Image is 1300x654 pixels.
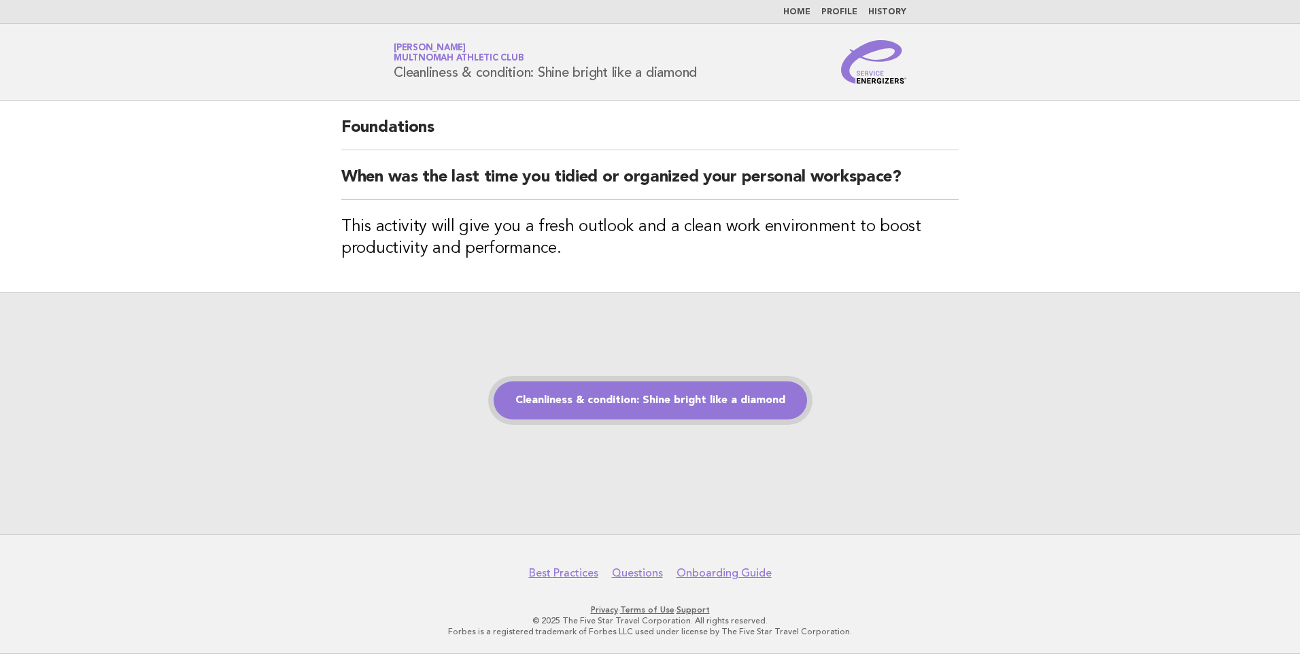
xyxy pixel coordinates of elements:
a: Best Practices [529,566,598,580]
a: Terms of Use [620,605,674,615]
p: · · [234,604,1066,615]
p: Forbes is a registered trademark of Forbes LLC used under license by The Five Star Travel Corpora... [234,626,1066,637]
span: Multnomah Athletic Club [394,54,524,63]
a: Profile [821,8,857,16]
h2: When was the last time you tidied or organized your personal workspace? [341,167,959,200]
a: History [868,8,906,16]
a: Support [677,605,710,615]
h2: Foundations [341,117,959,150]
a: [PERSON_NAME]Multnomah Athletic Club [394,44,524,63]
a: Questions [612,566,663,580]
h1: Cleanliness & condition: Shine bright like a diamond [394,44,697,80]
img: Service Energizers [841,40,906,84]
a: Cleanliness & condition: Shine bright like a diamond [494,381,807,419]
a: Onboarding Guide [677,566,772,580]
h3: This activity will give you a fresh outlook and a clean work environment to boost productivity an... [341,216,959,260]
a: Privacy [591,605,618,615]
a: Home [783,8,810,16]
p: © 2025 The Five Star Travel Corporation. All rights reserved. [234,615,1066,626]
